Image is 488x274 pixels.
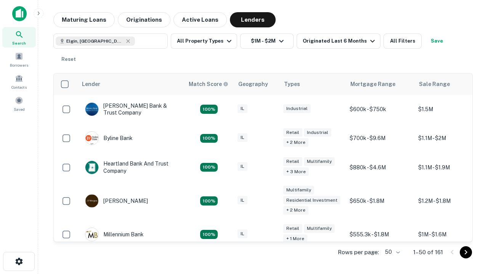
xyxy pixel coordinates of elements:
[346,220,414,249] td: $555.3k - $1.8M
[346,124,414,153] td: $700k - $9.6M
[2,49,36,70] a: Borrowers
[200,196,218,205] div: Matching Properties: 24, hasApolloMatch: undefined
[85,131,133,145] div: Byline Bank
[238,229,247,238] div: IL
[283,206,308,215] div: + 2 more
[238,196,247,205] div: IL
[414,153,483,182] td: $1.1M - $1.9M
[284,80,300,89] div: Types
[414,73,483,95] th: Sale Range
[14,106,25,112] span: Saved
[53,12,115,27] button: Maturing Loans
[230,12,276,27] button: Lenders
[283,138,308,147] div: + 2 more
[200,134,218,143] div: Matching Properties: 17, hasApolloMatch: undefined
[12,40,26,46] span: Search
[338,248,379,257] p: Rows per page:
[304,128,331,137] div: Industrial
[85,161,98,174] img: picture
[56,52,81,67] button: Reset
[238,162,247,171] div: IL
[346,153,414,182] td: $880k - $4.6M
[346,73,414,95] th: Mortgage Range
[11,84,27,90] span: Contacts
[189,80,227,88] h6: Match Score
[279,73,346,95] th: Types
[283,128,302,137] div: Retail
[234,73,279,95] th: Geography
[413,248,443,257] p: 1–50 of 161
[189,80,228,88] div: Capitalize uses an advanced AI algorithm to match your search with the best lender. The match sco...
[200,230,218,239] div: Matching Properties: 16, hasApolloMatch: undefined
[238,104,247,113] div: IL
[283,196,340,205] div: Residential Investment
[238,80,268,89] div: Geography
[85,194,98,207] img: picture
[414,95,483,124] td: $1.5M
[240,33,294,49] button: $1M - $2M
[419,80,450,89] div: Sale Range
[283,224,302,233] div: Retail
[85,132,98,145] img: picture
[173,12,227,27] button: Active Loans
[118,12,170,27] button: Originations
[414,124,483,153] td: $1.1M - $2M
[303,37,377,46] div: Originated Last 6 Months
[283,104,311,113] div: Industrial
[200,105,218,114] div: Matching Properties: 28, hasApolloMatch: undefined
[66,38,124,45] span: Elgin, [GEOGRAPHIC_DATA], [GEOGRAPHIC_DATA]
[2,27,36,48] a: Search
[85,228,98,241] img: picture
[304,224,335,233] div: Multifamily
[12,6,27,21] img: capitalize-icon.png
[283,157,302,166] div: Retail
[77,73,184,95] th: Lender
[85,102,177,116] div: [PERSON_NAME] Bank & Trust Company
[384,33,422,49] button: All Filters
[184,73,234,95] th: Capitalize uses an advanced AI algorithm to match your search with the best lender. The match sco...
[450,213,488,250] iframe: Chat Widget
[2,93,36,114] a: Saved
[346,182,414,220] td: $650k - $1.8M
[238,133,247,142] div: IL
[200,163,218,172] div: Matching Properties: 20, hasApolloMatch: undefined
[283,186,314,194] div: Multifamily
[425,33,449,49] button: Save your search to get updates of matches that match your search criteria.
[382,247,401,258] div: 50
[350,80,395,89] div: Mortgage Range
[414,182,483,220] td: $1.2M - $1.8M
[85,160,177,174] div: Heartland Bank And Trust Company
[460,246,472,258] button: Go to next page
[2,71,36,92] a: Contacts
[85,228,144,241] div: Millennium Bank
[283,234,307,243] div: + 1 more
[297,33,380,49] button: Originated Last 6 Months
[414,220,483,249] td: $1M - $1.6M
[85,103,98,116] img: picture
[10,62,28,68] span: Borrowers
[304,157,335,166] div: Multifamily
[85,194,148,208] div: [PERSON_NAME]
[283,167,309,176] div: + 3 more
[82,80,100,89] div: Lender
[171,33,237,49] button: All Property Types
[346,95,414,124] td: $600k - $750k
